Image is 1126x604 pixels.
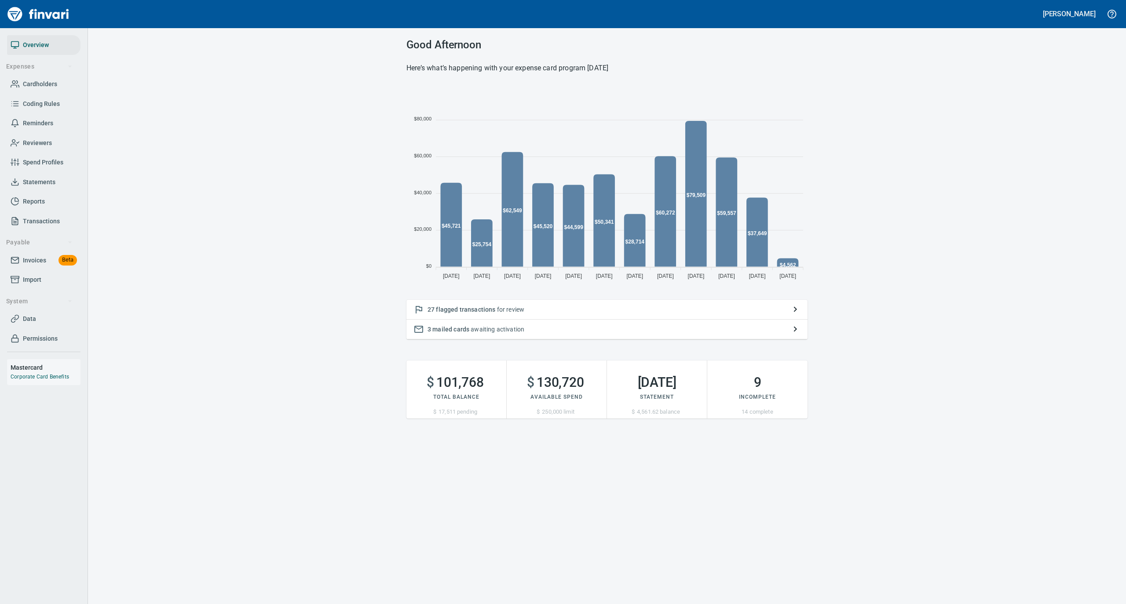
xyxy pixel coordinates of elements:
[414,153,431,158] tspan: $60,000
[406,320,808,339] button: 3 mailed cards awaiting activation
[7,35,80,55] a: Overview
[23,255,46,266] span: Invoices
[596,273,613,279] tspan: [DATE]
[23,40,49,51] span: Overview
[6,237,73,248] span: Payable
[23,196,45,207] span: Reports
[6,61,73,72] span: Expenses
[707,360,808,418] button: 9Incomplete14 complete
[7,211,80,231] a: Transactions
[1041,7,1098,21] button: [PERSON_NAME]
[414,190,431,195] tspan: $40,000
[3,234,76,251] button: Payable
[414,226,431,232] tspan: $20,000
[23,79,57,90] span: Cardholders
[443,273,460,279] tspan: [DATE]
[535,273,552,279] tspan: [DATE]
[23,216,60,227] span: Transactions
[7,251,80,270] a: InvoicesBeta
[23,118,53,129] span: Reminders
[406,62,808,74] h6: Here’s what’s happening with your expense card program [DATE]
[6,296,73,307] span: System
[406,300,808,320] button: 27 flagged transactions for review
[23,138,52,149] span: Reviewers
[23,313,36,324] span: Data
[7,94,80,114] a: Coding Rules
[707,408,808,416] p: 14 complete
[749,273,766,279] tspan: [DATE]
[1043,9,1096,18] h5: [PERSON_NAME]
[428,305,786,314] p: for review
[474,273,490,279] tspan: [DATE]
[428,306,435,313] span: 27
[3,58,76,75] button: Expenses
[7,329,80,349] a: Permissions
[7,270,80,290] a: Import
[7,74,80,94] a: Cardholders
[58,255,77,265] span: Beta
[504,273,521,279] tspan: [DATE]
[565,273,582,279] tspan: [DATE]
[23,157,63,168] span: Spend Profiles
[7,172,80,192] a: Statements
[718,273,735,279] tspan: [DATE]
[7,113,80,133] a: Reminders
[7,192,80,211] a: Reports
[414,116,431,121] tspan: $80,000
[23,177,55,188] span: Statements
[426,263,431,269] tspan: $0
[739,394,776,400] span: Incomplete
[626,273,643,279] tspan: [DATE]
[657,273,674,279] tspan: [DATE]
[7,309,80,329] a: Data
[7,133,80,153] a: Reviewers
[23,98,60,109] span: Coding Rules
[707,375,808,390] h2: 9
[5,4,71,25] img: Finvari
[7,153,80,172] a: Spend Profiles
[436,306,495,313] span: flagged transactions
[428,326,431,333] span: 3
[23,333,58,344] span: Permissions
[11,374,69,380] a: Corporate Card Benefits
[11,363,80,372] h6: Mastercard
[688,273,705,279] tspan: [DATE]
[432,326,469,333] span: mailed cards
[779,273,796,279] tspan: [DATE]
[3,293,76,309] button: System
[428,325,786,334] p: awaiting activation
[23,274,41,285] span: Import
[406,39,808,51] h3: Good Afternoon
